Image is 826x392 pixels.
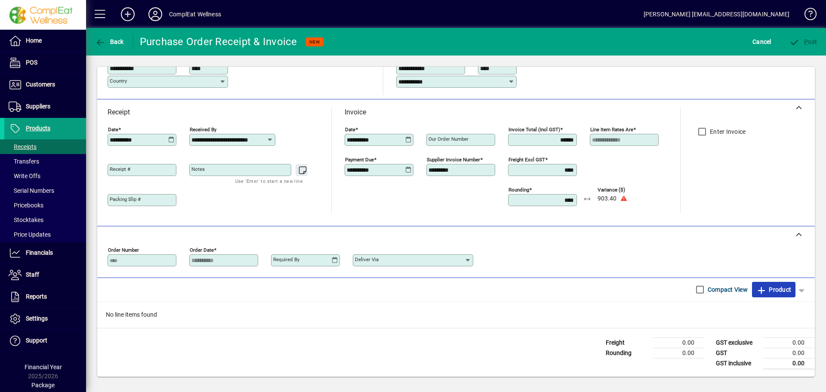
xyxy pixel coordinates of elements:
[114,6,142,22] button: Add
[4,74,86,96] a: Customers
[4,227,86,242] a: Price Updates
[756,283,791,296] span: Product
[752,282,795,297] button: Product
[26,249,53,256] span: Financials
[4,183,86,198] a: Serial Numbers
[190,127,216,133] mat-label: Received by
[644,7,789,21] div: [PERSON_NAME] [EMAIL_ADDRESS][DOMAIN_NAME]
[9,143,37,150] span: Receipts
[712,358,763,369] td: GST inclusive
[590,127,633,133] mat-label: Line item rates are
[789,38,817,45] span: ost
[142,6,169,22] button: Profile
[4,308,86,330] a: Settings
[108,127,118,133] mat-label: Date
[427,157,480,163] mat-label: Supplier invoice number
[235,176,303,186] mat-hint: Use 'Enter' to start a new line
[191,166,205,172] mat-label: Notes
[4,213,86,227] a: Stocktakes
[763,337,815,348] td: 0.00
[110,196,141,202] mat-label: Packing Slip #
[4,52,86,74] a: POS
[798,2,815,30] a: Knowledge Base
[712,337,763,348] td: GST exclusive
[86,34,133,49] app-page-header-button: Back
[93,34,126,49] button: Back
[140,35,297,49] div: Purchase Order Receipt & Invoice
[4,169,86,183] a: Write Offs
[653,337,705,348] td: 0.00
[108,247,139,253] mat-label: Order number
[708,127,746,136] label: Enter Invoice
[509,157,545,163] mat-label: Freight excl GST
[26,125,50,132] span: Products
[428,136,468,142] mat-label: Our order number
[763,358,815,369] td: 0.00
[598,195,616,202] span: 903.40
[509,127,560,133] mat-label: Invoice Total (incl GST)
[26,103,50,110] span: Suppliers
[9,187,54,194] span: Serial Numbers
[4,154,86,169] a: Transfers
[26,37,42,44] span: Home
[9,173,40,179] span: Write Offs
[97,302,815,328] div: No line items found
[95,38,124,45] span: Back
[9,202,43,209] span: Pricebooks
[4,198,86,213] a: Pricebooks
[653,348,705,358] td: 0.00
[706,285,748,294] label: Compact View
[712,348,763,358] td: GST
[4,139,86,154] a: Receipts
[4,242,86,264] a: Financials
[4,96,86,117] a: Suppliers
[345,127,355,133] mat-label: Date
[601,337,653,348] td: Freight
[598,187,649,193] span: Variance ($)
[26,271,39,278] span: Staff
[4,30,86,52] a: Home
[26,59,37,66] span: POS
[4,264,86,286] a: Staff
[345,157,374,163] mat-label: Payment due
[273,256,299,262] mat-label: Required by
[4,286,86,308] a: Reports
[4,330,86,352] a: Support
[9,158,39,165] span: Transfers
[169,7,221,21] div: ComplEat Wellness
[26,315,48,322] span: Settings
[355,256,379,262] mat-label: Deliver via
[26,337,47,344] span: Support
[190,247,214,253] mat-label: Order date
[804,38,808,45] span: P
[26,81,55,88] span: Customers
[509,187,529,193] mat-label: Rounding
[110,78,127,84] mat-label: Country
[31,382,55,389] span: Package
[26,293,47,300] span: Reports
[752,35,771,49] span: Cancel
[9,216,43,223] span: Stocktakes
[601,348,653,358] td: Rounding
[110,166,130,172] mat-label: Receipt #
[25,364,62,370] span: Financial Year
[9,231,51,238] span: Price Updates
[750,34,774,49] button: Cancel
[787,34,820,49] button: Post
[763,348,815,358] td: 0.00
[309,39,320,45] span: NEW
